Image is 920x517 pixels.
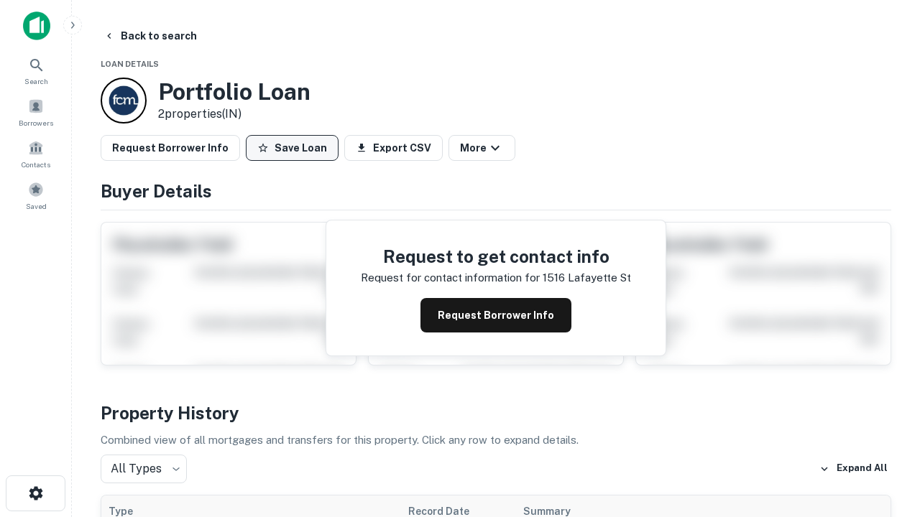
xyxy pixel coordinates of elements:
img: capitalize-icon.png [23,11,50,40]
p: Combined view of all mortgages and transfers for this property. Click any row to expand details. [101,432,891,449]
h3: Portfolio Loan [158,78,310,106]
button: Export CSV [344,135,443,161]
iframe: Chat Widget [848,402,920,471]
span: Loan Details [101,60,159,68]
a: Contacts [4,134,68,173]
button: Save Loan [246,135,339,161]
button: Request Borrower Info [420,298,571,332]
button: Back to search [98,23,203,49]
h4: Property History [101,400,891,426]
span: Contacts [22,159,50,170]
p: Request for contact information for [361,269,540,287]
div: All Types [101,455,187,483]
p: 2 properties (IN) [158,106,310,123]
a: Saved [4,176,68,215]
h4: Request to get contact info [361,243,631,269]
a: Search [4,51,68,90]
button: Expand All [816,458,891,480]
span: Borrowers [19,117,53,129]
button: Request Borrower Info [101,135,240,161]
button: More [448,135,515,161]
p: 1516 lafayette st [543,269,631,287]
span: Search [24,75,48,87]
h4: Buyer Details [101,178,891,204]
a: Borrowers [4,93,68,131]
span: Saved [26,200,47,212]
